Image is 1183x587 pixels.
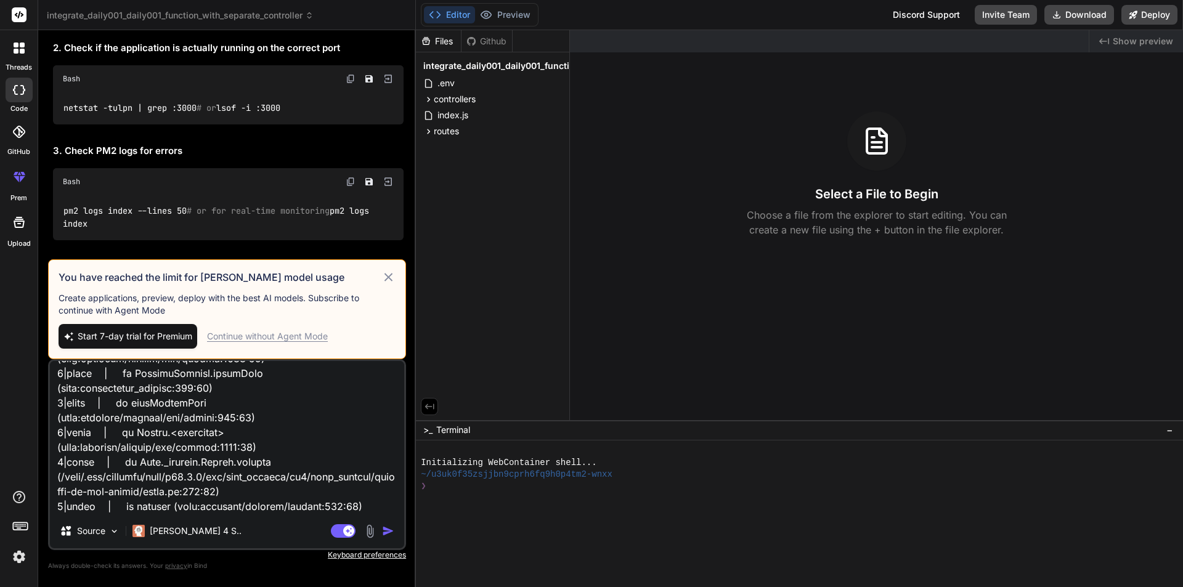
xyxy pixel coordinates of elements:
h2: 3. Check PM2 logs for errors [53,144,404,158]
code: pm2 logs index --lines 50 pm2 logs index [63,204,374,230]
label: prem [10,193,27,203]
span: Terminal [436,424,470,436]
code: netstat -tulpn | grep :3000 lsof -i :3000 [63,102,282,115]
label: code [10,103,28,114]
span: integrate_daily001_daily001_function_with_separate_controller [423,60,691,72]
span: # or for real-time monitoring [187,206,330,217]
img: Claude 4 Sonnet [132,525,145,537]
span: ~/u3uk0f35zsjjbn9cprh6fq9h0p4tm2-wnxx [421,469,612,480]
img: copy [346,74,356,84]
span: Initializing WebContainer shell... [421,457,597,469]
span: Bash [63,177,80,187]
button: Save file [360,173,378,190]
span: privacy [165,562,187,569]
button: Download [1044,5,1114,25]
button: Start 7-day trial for Premium [59,324,197,349]
img: Open in Browser [383,73,394,84]
button: Editor [424,6,475,23]
label: Upload [7,238,31,249]
span: Show preview [1113,35,1173,47]
p: Choose a file from the explorer to start editing. You can create a new file using the + button in... [739,208,1015,237]
button: Preview [475,6,535,23]
span: integrate_daily001_daily001_function_with_separate_controller [47,9,314,22]
span: routes [434,125,459,137]
button: Save file [360,70,378,87]
span: # or [197,103,216,114]
label: threads [6,62,32,73]
p: [PERSON_NAME] 4 S.. [150,525,242,537]
p: Always double-check its answers. Your in Bind [48,560,406,572]
img: copy [346,177,356,187]
p: Create applications, preview, deploy with the best AI models. Subscribe to continue with Agent Mode [59,292,396,317]
button: Deploy [1121,5,1177,25]
h3: You have reached the limit for [PERSON_NAME] model usage [59,270,381,285]
span: ❯ [421,480,427,492]
span: >_ [423,424,433,436]
img: Open in Browser [383,176,394,187]
span: − [1166,424,1173,436]
span: Start 7-day trial for Premium [78,330,192,342]
img: icon [382,525,394,537]
button: − [1164,420,1176,440]
button: Invite Team [975,5,1037,25]
div: Continue without Agent Mode [207,330,328,342]
div: Files [416,35,461,47]
span: .env [436,76,456,91]
span: index.js [436,108,470,123]
span: Bash [63,74,80,84]
textarea: lore@Ipsu-DOL-Sitamet:/con/adi/elit# se1 doei tempo [INCIDID] Utlabor etdo 72 magna ali [enima] m... [50,361,404,514]
label: GitHub [7,147,30,157]
h2: 2. Check if the application is actually running on the correct port [53,41,404,55]
p: Keyboard preferences [48,550,406,560]
p: Source [77,525,105,537]
img: settings [9,546,30,567]
div: Discord Support [885,5,967,25]
h3: Select a File to Begin [815,185,938,203]
div: Github [461,35,512,47]
span: controllers [434,93,476,105]
img: attachment [363,524,377,538]
img: Pick Models [109,526,120,536]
